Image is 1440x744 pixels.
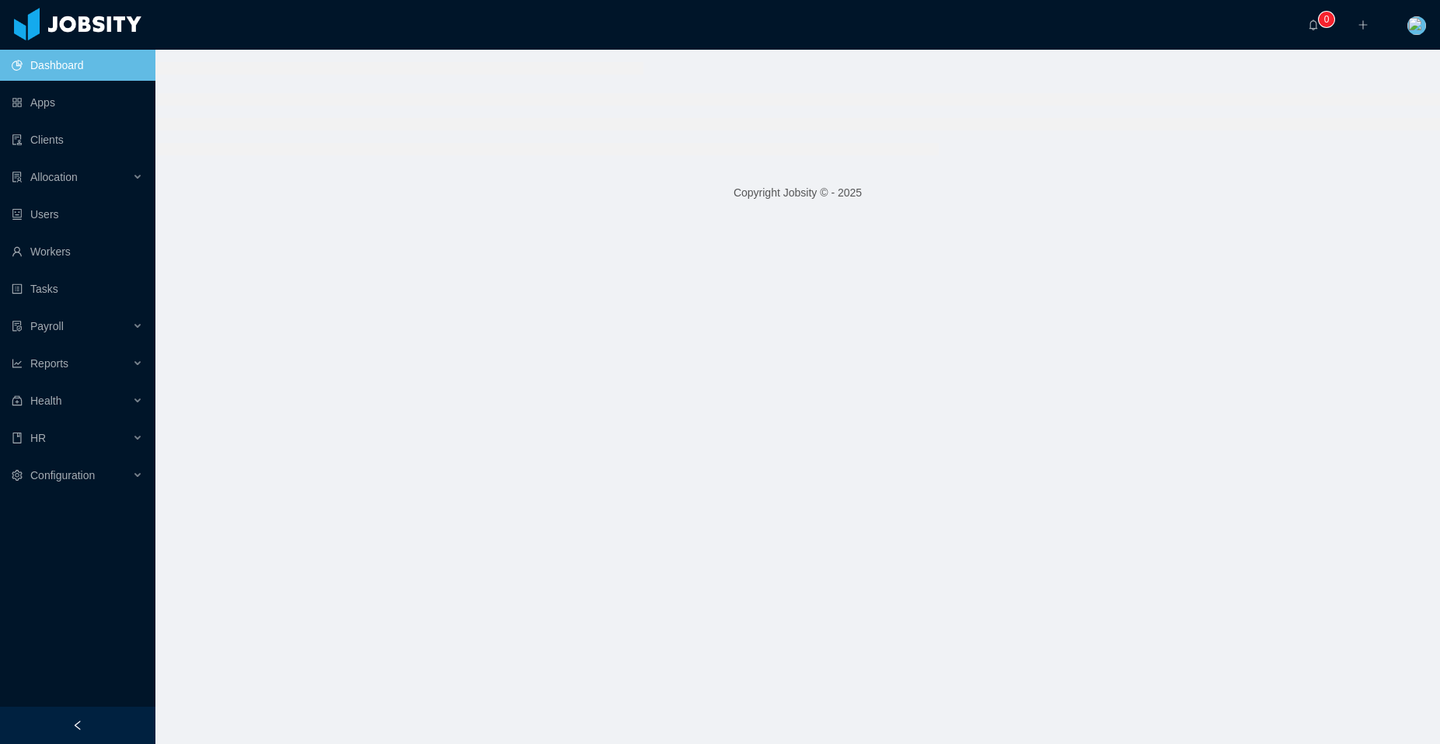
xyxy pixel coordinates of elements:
[1407,16,1426,35] img: 58a31ca0-4729-11e8-a87f-69b50fb464fe_5b465dd213283.jpeg
[12,470,23,481] i: icon: setting
[30,320,64,332] span: Payroll
[12,199,143,230] a: icon: robotUsers
[12,172,23,183] i: icon: solution
[12,87,143,118] a: icon: appstoreApps
[1358,19,1369,30] i: icon: plus
[30,432,46,444] span: HR
[12,358,23,369] i: icon: line-chart
[30,395,61,407] span: Health
[12,124,143,155] a: icon: auditClients
[1319,12,1334,27] sup: 0
[12,395,23,406] i: icon: medicine-box
[30,469,95,482] span: Configuration
[30,171,78,183] span: Allocation
[12,433,23,443] i: icon: book
[12,50,143,81] a: icon: pie-chartDashboard
[12,236,143,267] a: icon: userWorkers
[155,166,1440,220] footer: Copyright Jobsity © - 2025
[30,357,68,370] span: Reports
[1308,19,1319,30] i: icon: bell
[12,321,23,332] i: icon: file-protect
[12,273,143,304] a: icon: profileTasks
